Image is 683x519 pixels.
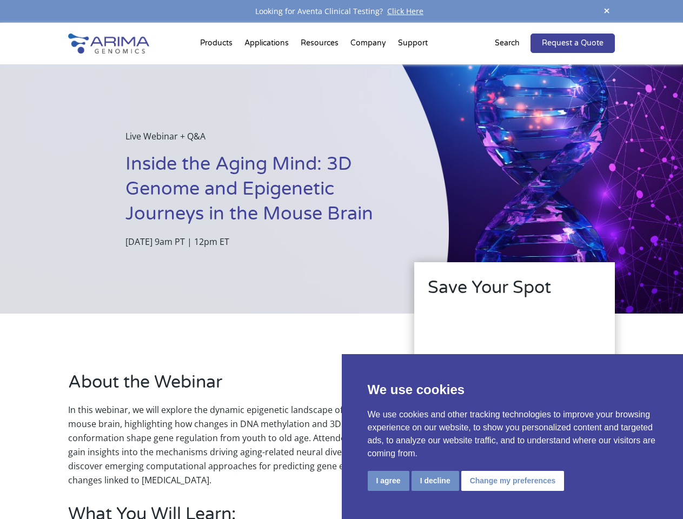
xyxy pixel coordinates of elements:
[412,471,459,491] button: I decline
[383,6,428,16] a: Click Here
[68,34,149,54] img: Arima-Genomics-logo
[495,36,520,50] p: Search
[461,471,565,491] button: Change my preferences
[68,4,614,18] div: Looking for Aventa Clinical Testing?
[68,370,384,403] h2: About the Webinar
[125,152,394,235] h1: Inside the Aging Mind: 3D Genome and Epigenetic Journeys in the Mouse Brain
[368,471,409,491] button: I agree
[368,380,658,400] p: We use cookies
[125,235,394,249] p: [DATE] 9am PT | 12pm ET
[368,408,658,460] p: We use cookies and other tracking technologies to improve your browsing experience on our website...
[428,276,601,308] h2: Save Your Spot
[125,129,394,152] p: Live Webinar + Q&A
[68,403,384,487] p: In this webinar, we will explore the dynamic epigenetic landscape of the adult mouse brain, highl...
[531,34,615,53] a: Request a Quote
